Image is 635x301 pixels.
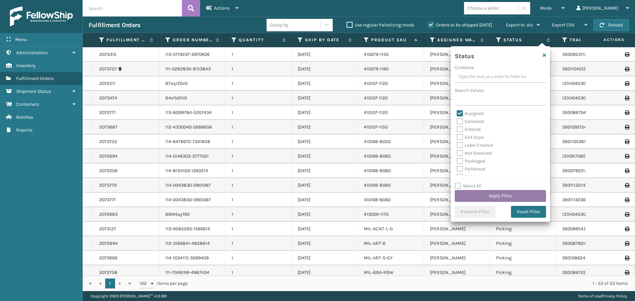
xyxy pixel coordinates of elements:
[99,66,117,72] a: 2073727
[424,91,490,105] td: [PERSON_NAME]
[364,270,394,275] a: MIL-BBA-RBW
[625,125,629,130] i: Print Label
[562,66,591,72] a: 393110401268
[99,226,116,232] a: 2073127
[226,251,292,265] td: 1
[364,52,389,57] a: 410079-1150
[364,168,391,173] a: 410168-8060
[625,227,629,231] i: Print Label
[159,76,226,91] td: B7xq1Z0v0
[99,153,117,160] a: 2072694
[455,50,474,60] h4: Status
[105,279,115,288] a: 1
[424,47,490,62] td: [PERSON_NAME]
[371,37,411,43] label: Product SKU
[593,19,629,31] button: Reload
[159,178,226,193] td: 114-0043830-0901067
[457,174,480,180] label: Picking
[159,47,226,62] td: 113-5719237-2670626
[364,95,388,101] a: 410107-1120
[625,110,629,115] i: Print Label
[99,95,117,101] a: 2073474
[625,81,629,86] i: Print Label
[490,222,556,236] td: Picking
[490,236,556,251] td: Picking
[292,222,358,236] td: [DATE]
[159,265,226,280] td: 111-7046199-4987434
[226,120,292,134] td: 1
[490,265,556,280] td: Picking
[159,207,226,222] td: BBM5syf90
[625,96,629,100] i: Print Label
[292,76,358,91] td: [DATE]
[226,178,292,193] td: 1
[292,120,358,134] td: [DATE]
[159,164,226,178] td: 114-8124103-1260214
[364,182,391,188] a: 410168-8060
[490,251,556,265] td: Picking
[552,22,574,28] span: Export CSV
[364,124,388,130] a: 410107-1150
[159,251,226,265] td: 114-1034115-3099409
[292,62,358,76] td: [DATE]
[99,51,116,58] a: 2073315
[625,270,629,275] i: Print Label
[424,251,490,265] td: [PERSON_NAME]
[364,66,389,72] a: 410079-1160
[455,183,482,189] label: Select All
[562,95,607,101] a: 1ZXH04530355015617
[562,139,591,144] a: 393110536173
[292,207,358,222] td: [DATE]
[16,114,33,120] span: Batches
[16,50,48,56] span: Administration
[424,164,490,178] td: [PERSON_NAME]
[625,52,629,57] i: Print Label
[424,62,490,76] td: [PERSON_NAME]
[197,280,628,287] div: 1 - 53 of 53 items
[159,149,226,164] td: 114-0146303-3777051
[226,193,292,207] td: 1
[226,265,292,280] td: 1
[226,91,292,105] td: 1
[226,62,292,76] td: 1
[455,71,546,83] input: Type the text you wish to filter on
[428,22,492,28] label: Orders to be shipped [DATE]
[159,105,226,120] td: 113-8009784-5207434
[292,236,358,251] td: [DATE]
[16,63,36,68] span: Inventory
[106,37,147,43] label: Fulfillment Order Id
[457,150,492,156] label: Not Received
[457,166,485,172] label: Palletized
[562,52,592,57] a: 393095311700
[173,37,213,43] label: Order Number
[578,291,627,301] div: |
[625,241,629,246] i: Print Label
[347,22,414,28] label: Use regular Palletizing mode
[562,255,594,261] a: 393108624389
[457,111,484,116] label: Assigned
[578,294,601,298] a: Terms of Use
[424,76,490,91] td: [PERSON_NAME]
[364,81,388,86] a: 410107-1120
[457,127,481,132] label: Entered
[562,226,594,232] a: 393099543280
[99,168,117,174] a: 2072209
[214,5,230,11] span: Actions
[625,67,629,71] i: Print Label
[503,37,543,43] label: Status
[602,294,627,298] a: Privacy Policy
[364,241,386,246] a: MIL-ART-B
[364,226,393,232] a: MIL-ACNT-L-G
[364,153,391,159] a: 410168-8060
[140,279,188,288] span: items per page
[16,76,54,81] span: Fulfillment Orders
[455,64,474,71] label: Contains
[292,47,358,62] td: [DATE]
[562,81,609,86] a: 1ZXH04530351666850
[99,240,118,247] a: 2072894
[562,197,591,203] a: 393111323667
[467,5,499,12] div: Choose a seller
[226,134,292,149] td: 1
[625,139,629,144] i: Print Label
[424,149,490,164] td: [PERSON_NAME]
